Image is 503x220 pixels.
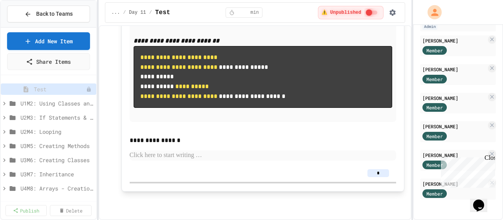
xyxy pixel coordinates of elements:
a: Publish [6,205,47,216]
button: Back to Teams [7,6,90,22]
span: Member [426,161,443,168]
span: U2M4: Looping [20,128,93,136]
span: Member [426,47,443,54]
div: [PERSON_NAME] [422,66,486,73]
span: Member [426,190,443,197]
iframe: chat widget [470,189,495,212]
a: Add New Item [7,32,90,50]
div: Admin [422,23,437,30]
div: ⚠️ Students cannot see this content! Click the toggle to publish it and make it visible to your c... [318,6,384,19]
span: U3M7: Inheritance [20,170,93,178]
span: Test [155,8,170,17]
span: U3M6: Creating Classes [20,156,93,164]
span: U2M3: If Statements & Control Flow [20,113,93,122]
div: [PERSON_NAME] [422,180,486,187]
div: [PERSON_NAME] [422,123,486,130]
div: Chat with us now!Close [3,3,54,50]
span: / [123,9,126,16]
span: Member [426,133,443,140]
span: Test [34,85,86,93]
span: ... [112,9,120,16]
span: min [250,9,259,16]
span: U3M5: Creating Methods [20,142,93,150]
span: U4M8: Arrays - Creation, Access & Traversal [20,184,93,192]
div: Unpublished [86,87,92,92]
span: Member [426,104,443,111]
a: Delete [50,205,91,216]
span: / [149,9,152,16]
span: Back to Teams [36,10,73,18]
iframe: chat widget [438,154,495,188]
a: Share Items [7,53,90,70]
span: Member [426,76,443,83]
div: [PERSON_NAME] [422,152,486,159]
span: U1M2: Using Classes and Objects [20,99,93,107]
span: ⚠️ Unpublished [321,9,361,16]
div: [PERSON_NAME] [422,94,486,102]
span: Day 11 [129,9,146,16]
div: My Account [419,3,444,21]
div: [PERSON_NAME] [422,37,486,44]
